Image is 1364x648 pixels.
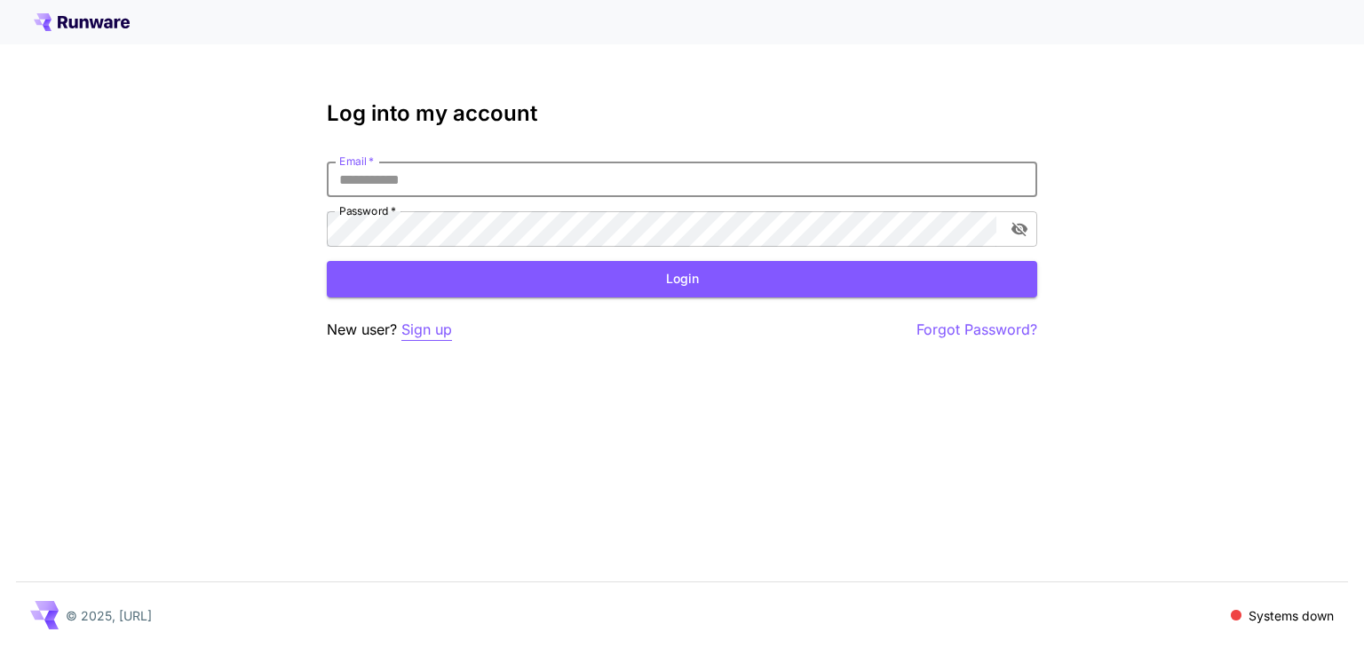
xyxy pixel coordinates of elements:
button: Forgot Password? [916,319,1037,341]
p: © 2025, [URL] [66,606,152,625]
label: Email [339,154,374,169]
button: Login [327,261,1037,297]
button: Sign up [401,319,452,341]
label: Password [339,203,396,218]
p: Systems down [1249,606,1334,625]
h3: Log into my account [327,101,1037,126]
p: New user? [327,319,452,341]
button: toggle password visibility [1003,213,1035,245]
